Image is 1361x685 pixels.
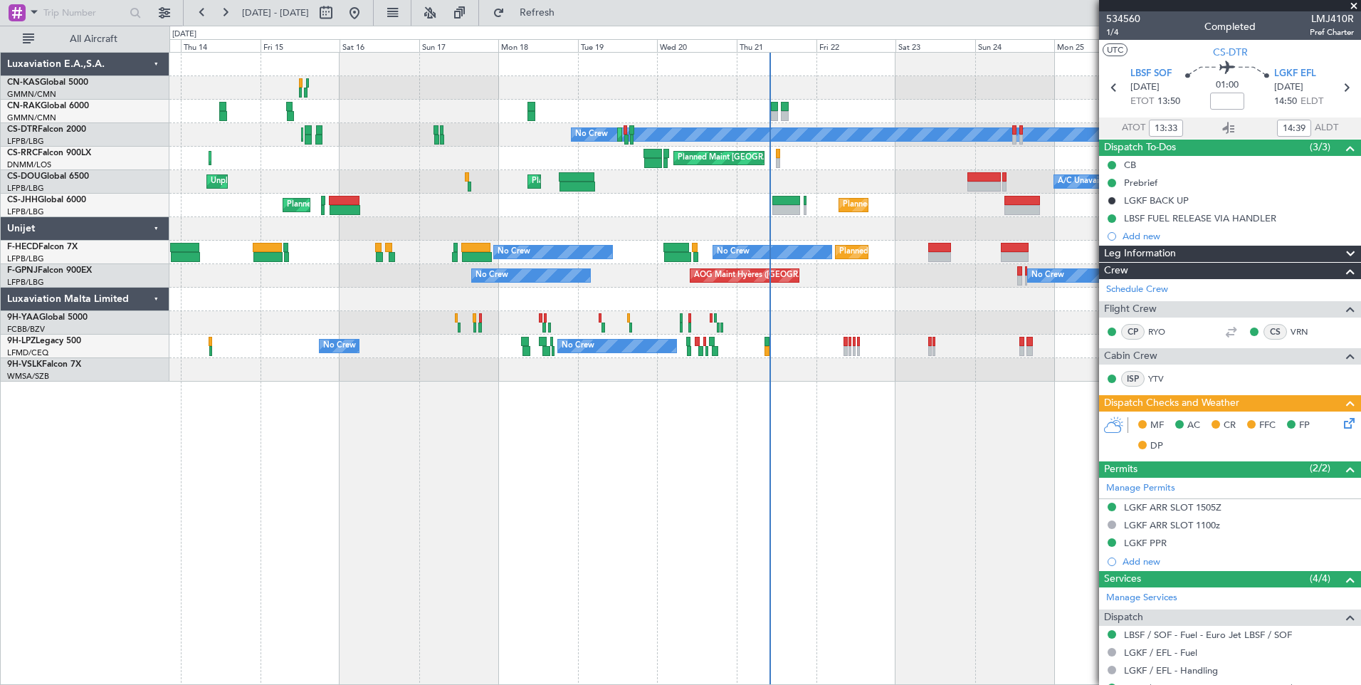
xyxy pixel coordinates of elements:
[1106,11,1140,26] span: 534560
[7,277,44,288] a: LFPB/LBG
[843,194,1067,216] div: Planned Maint [GEOGRAPHIC_DATA] ([GEOGRAPHIC_DATA])
[508,8,567,18] span: Refresh
[1299,419,1310,433] span: FP
[7,149,38,157] span: CS-RRC
[287,194,511,216] div: Planned Maint [GEOGRAPHIC_DATA] ([GEOGRAPHIC_DATA])
[1124,212,1276,224] div: LBSF FUEL RELEASE VIA HANDLER
[1310,11,1354,26] span: LMJ410R
[1130,95,1154,109] span: ETOT
[1259,419,1276,433] span: FFC
[1104,263,1128,279] span: Crew
[1121,371,1145,387] div: ISP
[717,241,750,263] div: No Crew
[839,241,1063,263] div: Planned Maint [GEOGRAPHIC_DATA] ([GEOGRAPHIC_DATA])
[7,196,38,204] span: CS-JHH
[1124,501,1221,513] div: LGKF ARR SLOT 1505Z
[1213,45,1248,60] span: CS-DTR
[1124,194,1189,206] div: LGKF BACK UP
[694,265,935,286] div: AOG Maint Hyères ([GEOGRAPHIC_DATA]-[GEOGRAPHIC_DATA])
[7,125,86,134] a: CS-DTRFalcon 2000
[1148,325,1180,338] a: RYO
[1216,78,1239,93] span: 01:00
[7,196,86,204] a: CS-JHHGlobal 6000
[7,78,88,87] a: CN-KASGlobal 5000
[1310,26,1354,38] span: Pref Charter
[1104,301,1157,318] span: Flight Crew
[323,335,356,357] div: No Crew
[1104,571,1141,587] span: Services
[1130,67,1172,81] span: LBSF SOF
[737,39,816,52] div: Thu 21
[1310,461,1330,476] span: (2/2)
[1224,419,1236,433] span: CR
[1124,664,1218,676] a: LGKF / EFL - Handling
[7,266,38,275] span: F-GPNJ
[1150,419,1164,433] span: MF
[578,39,658,52] div: Tue 19
[261,39,340,52] div: Fri 15
[1130,80,1160,95] span: [DATE]
[1149,120,1183,137] input: --:--
[7,89,56,100] a: GMMN/CMN
[1124,177,1157,189] div: Prebrief
[181,39,261,52] div: Thu 14
[16,28,154,51] button: All Aircraft
[562,335,594,357] div: No Crew
[1124,629,1292,641] a: LBSF / SOF - Fuel - Euro Jet LBSF / SOF
[7,360,42,369] span: 9H-VSLK
[7,172,89,181] a: CS-DOUGlobal 6500
[1031,265,1064,286] div: No Crew
[7,371,49,382] a: WMSA/SZB
[1204,19,1256,34] div: Completed
[678,147,902,169] div: Planned Maint [GEOGRAPHIC_DATA] ([GEOGRAPHIC_DATA])
[37,34,150,44] span: All Aircraft
[1104,461,1137,478] span: Permits
[498,241,530,263] div: No Crew
[1104,348,1157,365] span: Cabin Crew
[7,360,81,369] a: 9H-VSLKFalcon 7X
[1104,610,1143,626] span: Dispatch
[7,337,36,345] span: 9H-LPZ
[7,266,92,275] a: F-GPNJFalcon 900EX
[7,102,89,110] a: CN-RAKGlobal 6000
[1104,140,1176,156] span: Dispatch To-Dos
[7,313,39,322] span: 9H-YAA
[7,78,40,87] span: CN-KAS
[657,39,737,52] div: Wed 20
[475,265,508,286] div: No Crew
[7,125,38,134] span: CS-DTR
[621,124,694,145] div: Planned Maint Sofia
[7,160,51,170] a: DNMM/LOS
[7,149,91,157] a: CS-RRCFalcon 900LX
[7,324,45,335] a: FCBB/BZV
[532,171,756,192] div: Planned Maint [GEOGRAPHIC_DATA] ([GEOGRAPHIC_DATA])
[7,313,88,322] a: 9H-YAAGlobal 5000
[7,136,44,147] a: LFPB/LBG
[172,28,196,41] div: [DATE]
[1263,324,1287,340] div: CS
[1315,121,1338,135] span: ALDT
[498,39,578,52] div: Mon 18
[7,337,81,345] a: 9H-LPZLegacy 500
[486,1,572,24] button: Refresh
[7,347,48,358] a: LFMD/CEQ
[1124,159,1136,171] div: CB
[1310,571,1330,586] span: (4/4)
[7,243,38,251] span: F-HECD
[7,206,44,217] a: LFPB/LBG
[1122,121,1145,135] span: ATOT
[242,6,309,19] span: [DATE] - [DATE]
[1104,395,1239,412] span: Dispatch Checks and Weather
[895,39,975,52] div: Sat 23
[575,124,608,145] div: No Crew
[340,39,419,52] div: Sat 16
[1124,519,1220,531] div: LGKF ARR SLOT 1100z
[816,39,896,52] div: Fri 22
[1106,591,1177,605] a: Manage Services
[1121,324,1145,340] div: CP
[1274,80,1303,95] span: [DATE]
[1123,230,1354,242] div: Add new
[1124,647,1197,659] a: LGKF / EFL - Fuel
[1291,325,1323,338] a: VRN
[211,171,445,192] div: Unplanned Maint [GEOGRAPHIC_DATA] ([GEOGRAPHIC_DATA])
